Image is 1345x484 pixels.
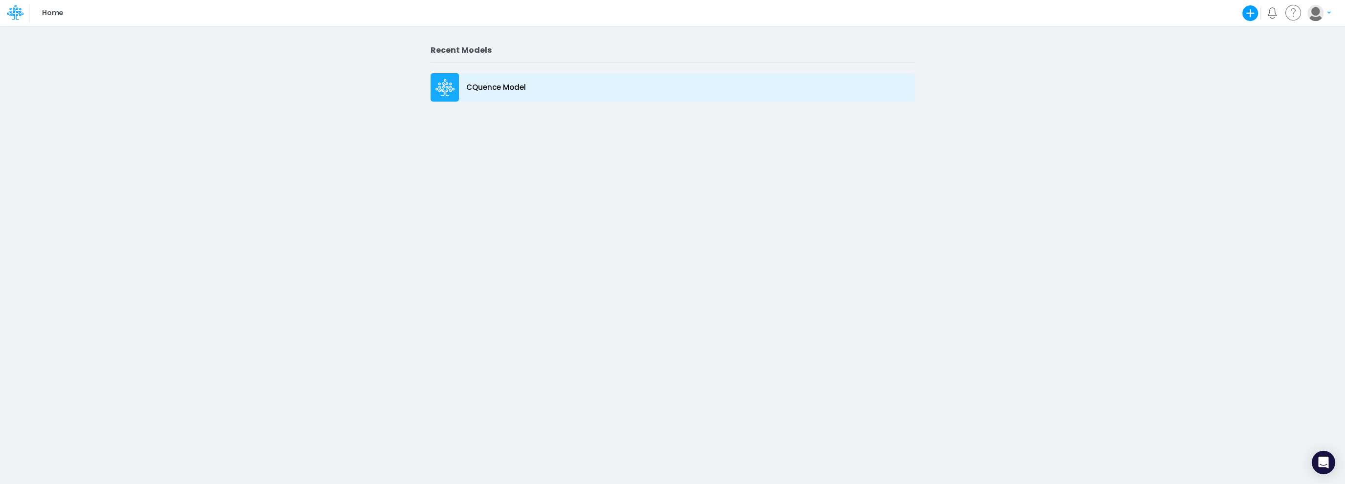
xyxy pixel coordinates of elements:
h2: Recent Models [431,45,915,55]
a: Notifications [1267,7,1278,19]
p: CQuence Model [466,82,526,93]
div: Open Intercom Messenger [1312,451,1335,474]
p: Home [42,8,63,19]
a: CQuence Model [431,71,915,104]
